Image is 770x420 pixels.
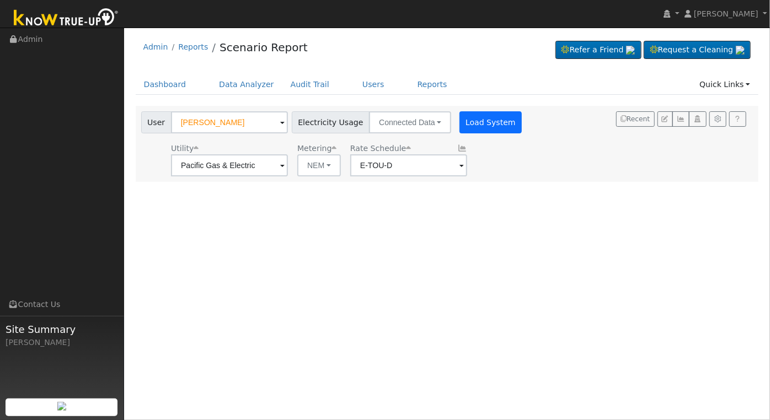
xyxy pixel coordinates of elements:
button: NEM [297,154,341,176]
button: Edit User [657,111,673,127]
div: Utility [171,143,288,154]
span: User [141,111,172,133]
span: [PERSON_NAME] [694,9,758,18]
button: Load System [459,111,522,133]
a: Scenario Report [220,41,308,54]
a: Audit Trail [282,74,338,95]
a: Quick Links [691,74,758,95]
a: Refer a Friend [555,41,641,60]
img: Know True-Up [8,6,124,31]
button: Login As [689,111,706,127]
button: Settings [709,111,726,127]
a: Help Link [729,111,746,127]
button: Recent [616,111,655,127]
a: Users [354,74,393,95]
input: Select a User [171,111,288,133]
input: Select a Utility [171,154,288,176]
a: Reports [409,74,456,95]
span: Alias: None [350,144,411,153]
div: [PERSON_NAME] [6,337,118,348]
a: Dashboard [136,74,195,95]
div: Metering [297,143,341,154]
button: Multi-Series Graph [672,111,689,127]
span: Site Summary [6,322,118,337]
span: Electricity Usage [292,111,370,133]
img: retrieve [57,402,66,411]
a: Data Analyzer [211,74,282,95]
a: Admin [143,42,168,51]
img: retrieve [736,46,745,55]
a: Request a Cleaning [644,41,751,60]
a: Reports [178,42,208,51]
input: Select a Rate Schedule [350,154,467,176]
img: retrieve [626,46,635,55]
button: Connected Data [369,111,451,133]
